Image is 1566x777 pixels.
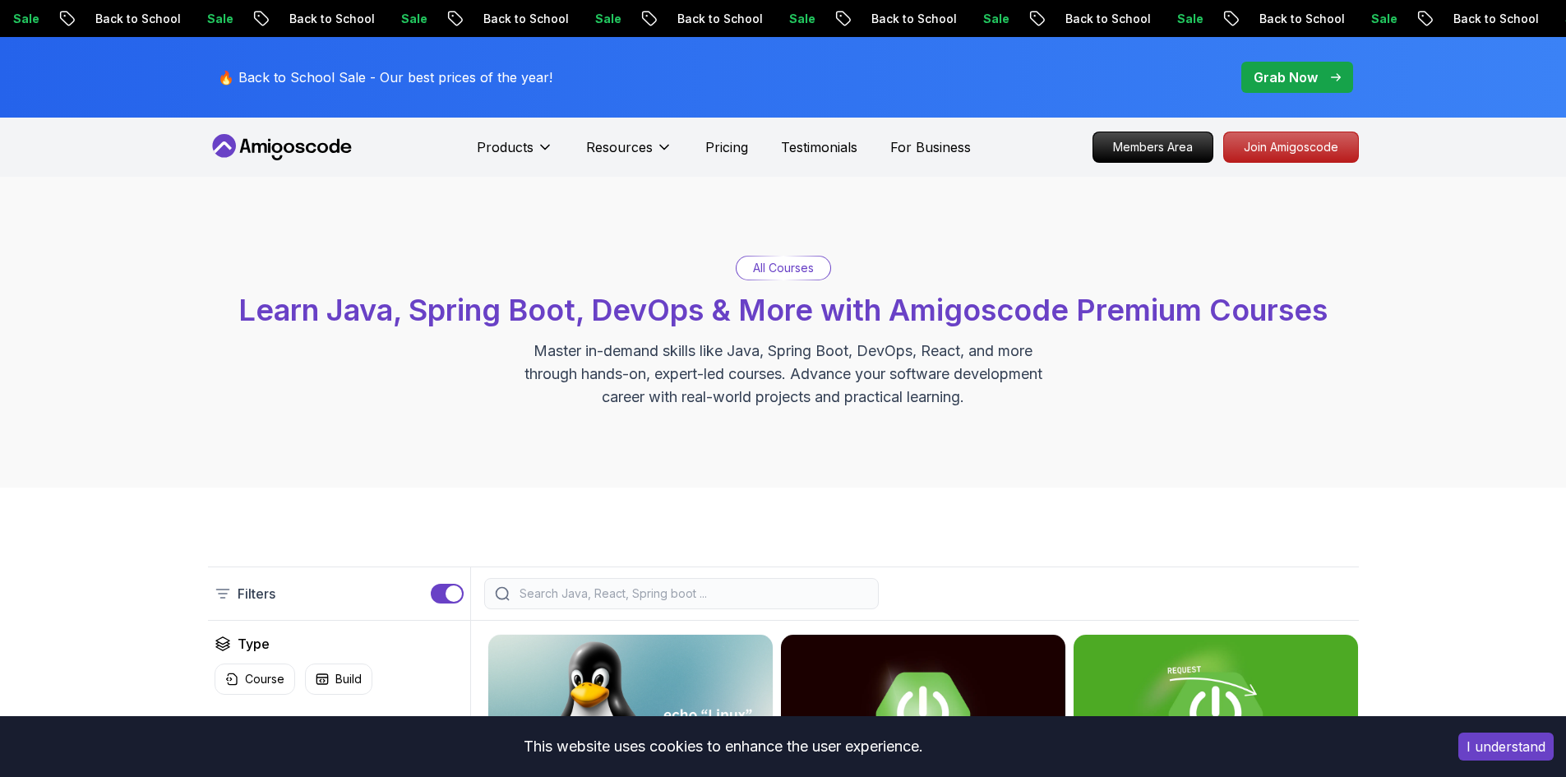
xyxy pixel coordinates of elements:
[776,11,829,27] p: Sale
[507,340,1060,409] p: Master in-demand skills like Java, Spring Boot, DevOps, React, and more through hands-on, expert-...
[470,11,582,27] p: Back to School
[582,11,635,27] p: Sale
[705,137,748,157] a: Pricing
[477,137,534,157] p: Products
[586,137,653,157] p: Resources
[1224,132,1358,162] p: Join Amigoscode
[238,584,275,604] p: Filters
[1458,733,1554,761] button: Accept cookies
[586,137,672,170] button: Resources
[276,11,388,27] p: Back to School
[1254,67,1318,87] p: Grab Now
[245,671,284,687] p: Course
[1246,11,1358,27] p: Back to School
[664,11,776,27] p: Back to School
[516,585,868,602] input: Search Java, React, Spring boot ...
[1223,132,1359,163] a: Join Amigoscode
[1052,11,1164,27] p: Back to School
[1093,132,1213,163] a: Members Area
[218,67,552,87] p: 🔥 Back to School Sale - Our best prices of the year!
[335,671,362,687] p: Build
[1358,11,1411,27] p: Sale
[194,11,247,27] p: Sale
[388,11,441,27] p: Sale
[238,634,270,654] h2: Type
[238,292,1328,328] span: Learn Java, Spring Boot, DevOps & More with Amigoscode Premium Courses
[215,664,295,695] button: Course
[970,11,1023,27] p: Sale
[305,664,372,695] button: Build
[477,137,553,170] button: Products
[890,137,971,157] a: For Business
[858,11,970,27] p: Back to School
[1164,11,1217,27] p: Sale
[12,728,1434,765] div: This website uses cookies to enhance the user experience.
[82,11,194,27] p: Back to School
[753,260,814,276] p: All Courses
[1440,11,1552,27] p: Back to School
[781,137,857,157] a: Testimonials
[1093,132,1213,162] p: Members Area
